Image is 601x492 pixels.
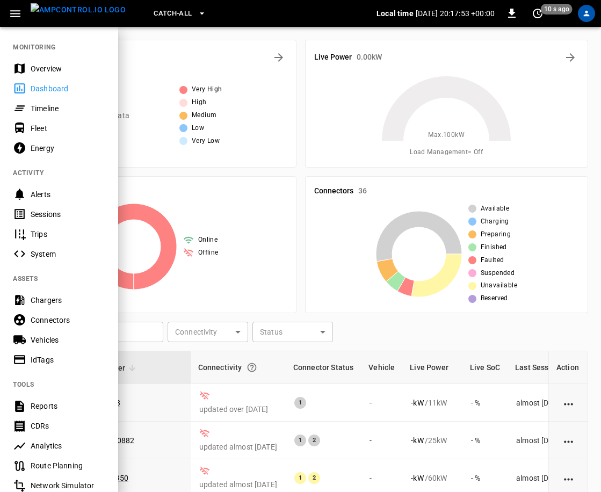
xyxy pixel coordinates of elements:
div: Connectors [31,315,105,325]
p: Local time [376,8,414,19]
div: Dashboard [31,83,105,94]
p: [DATE] 20:17:53 +00:00 [416,8,495,19]
img: ampcontrol.io logo [31,3,126,17]
div: CDRs [31,421,105,431]
div: Route Planning [31,460,105,471]
div: IdTags [31,354,105,365]
div: Chargers [31,295,105,306]
div: Sessions [31,209,105,220]
div: Alerts [31,189,105,200]
div: Network Simulator [31,480,105,491]
div: Fleet [31,123,105,134]
div: Reports [31,401,105,411]
div: Trips [31,229,105,240]
div: Energy [31,143,105,154]
div: Overview [31,63,105,74]
div: Vehicles [31,335,105,345]
div: profile-icon [578,5,595,22]
div: Analytics [31,440,105,451]
div: Timeline [31,103,105,114]
span: Catch-all [154,8,192,20]
button: set refresh interval [529,5,546,22]
span: 10 s ago [541,4,573,15]
div: System [31,249,105,259]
